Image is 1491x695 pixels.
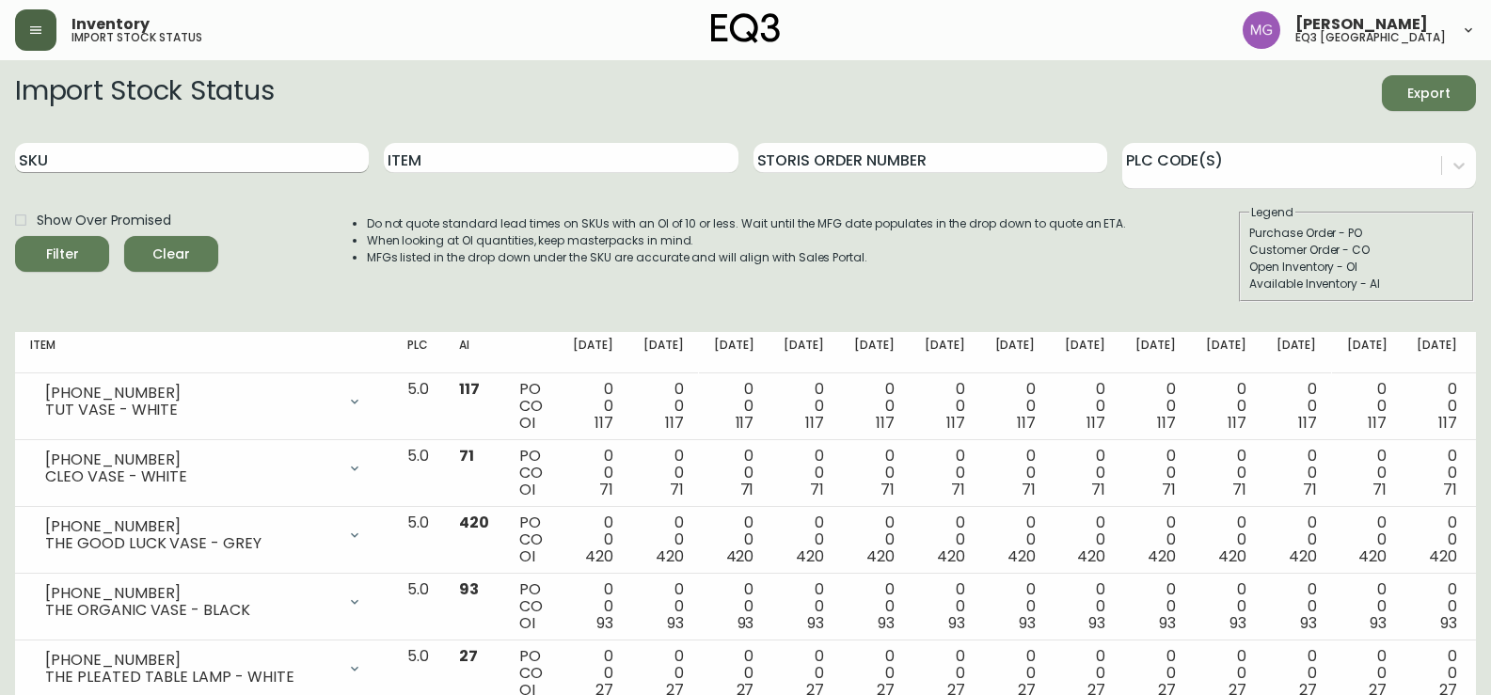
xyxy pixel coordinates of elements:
[1261,332,1332,373] th: [DATE]
[1135,581,1176,632] div: 0 0
[1277,448,1317,498] div: 0 0
[444,332,504,373] th: AI
[1277,514,1317,565] div: 0 0
[699,332,769,373] th: [DATE]
[714,381,754,432] div: 0 0
[711,13,781,43] img: logo
[45,402,336,419] div: TUT VASE - WHITE
[45,385,336,402] div: [PHONE_NUMBER]
[995,581,1036,632] div: 0 0
[30,581,377,623] div: [PHONE_NUMBER]THE ORGANIC VASE - BLACK
[1277,381,1317,432] div: 0 0
[459,378,480,400] span: 117
[866,545,895,567] span: 420
[519,612,535,634] span: OI
[670,479,684,500] span: 71
[784,381,824,432] div: 0 0
[995,381,1036,432] div: 0 0
[1300,612,1317,634] span: 93
[392,440,444,507] td: 5.0
[1206,448,1246,498] div: 0 0
[596,612,613,634] span: 93
[1243,11,1280,49] img: de8837be2a95cd31bb7c9ae23fe16153
[599,479,613,500] span: 71
[71,17,150,32] span: Inventory
[519,448,543,498] div: PO CO
[1358,545,1387,567] span: 420
[925,381,965,432] div: 0 0
[1295,32,1446,43] h5: eq3 [GEOGRAPHIC_DATA]
[459,645,478,667] span: 27
[573,448,613,498] div: 0 0
[1206,514,1246,565] div: 0 0
[573,514,613,565] div: 0 0
[1443,479,1457,500] span: 71
[643,581,684,632] div: 0 0
[1022,479,1036,500] span: 71
[392,373,444,440] td: 5.0
[459,512,489,533] span: 420
[71,32,202,43] h5: import stock status
[1417,514,1457,565] div: 0 0
[1065,514,1105,565] div: 0 0
[714,581,754,632] div: 0 0
[459,578,479,600] span: 93
[1135,514,1176,565] div: 0 0
[1065,381,1105,432] div: 0 0
[805,412,824,434] span: 117
[1065,448,1105,498] div: 0 0
[910,332,980,373] th: [DATE]
[1417,581,1457,632] div: 0 0
[769,332,839,373] th: [DATE]
[37,211,171,230] span: Show Over Promised
[1397,82,1461,105] span: Export
[1206,581,1246,632] div: 0 0
[367,215,1127,232] li: Do not quote standard lead times on SKUs with an OI of 10 or less. Wait until the MFG date popula...
[628,332,699,373] th: [DATE]
[1050,332,1120,373] th: [DATE]
[1206,381,1246,432] div: 0 0
[839,332,910,373] th: [DATE]
[948,612,965,634] span: 93
[1228,412,1246,434] span: 117
[807,612,824,634] span: 93
[995,514,1036,565] div: 0 0
[1417,381,1457,432] div: 0 0
[1087,412,1105,434] span: 117
[1438,412,1457,434] span: 117
[1417,448,1457,498] div: 0 0
[1289,545,1317,567] span: 420
[726,545,754,567] span: 420
[45,535,336,552] div: THE GOOD LUCK VASE - GREY
[980,332,1051,373] th: [DATE]
[1332,332,1403,373] th: [DATE]
[1303,479,1317,500] span: 71
[1347,381,1388,432] div: 0 0
[810,479,824,500] span: 71
[30,381,377,422] div: [PHONE_NUMBER]TUT VASE - WHITE
[1065,581,1105,632] div: 0 0
[1157,412,1176,434] span: 117
[519,514,543,565] div: PO CO
[1298,412,1317,434] span: 117
[392,574,444,640] td: 5.0
[937,545,965,567] span: 420
[796,545,824,567] span: 420
[1382,75,1476,111] button: Export
[45,468,336,485] div: CLEO VASE - WHITE
[1249,242,1464,259] div: Customer Order - CO
[585,545,613,567] span: 420
[45,602,336,619] div: THE ORGANIC VASE - BLACK
[1440,612,1457,634] span: 93
[1191,332,1261,373] th: [DATE]
[519,581,543,632] div: PO CO
[854,448,895,498] div: 0 0
[880,479,895,500] span: 71
[1249,204,1295,221] legend: Legend
[45,518,336,535] div: [PHONE_NUMBER]
[854,581,895,632] div: 0 0
[573,381,613,432] div: 0 0
[573,581,613,632] div: 0 0
[46,243,79,266] div: Filter
[656,545,684,567] span: 420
